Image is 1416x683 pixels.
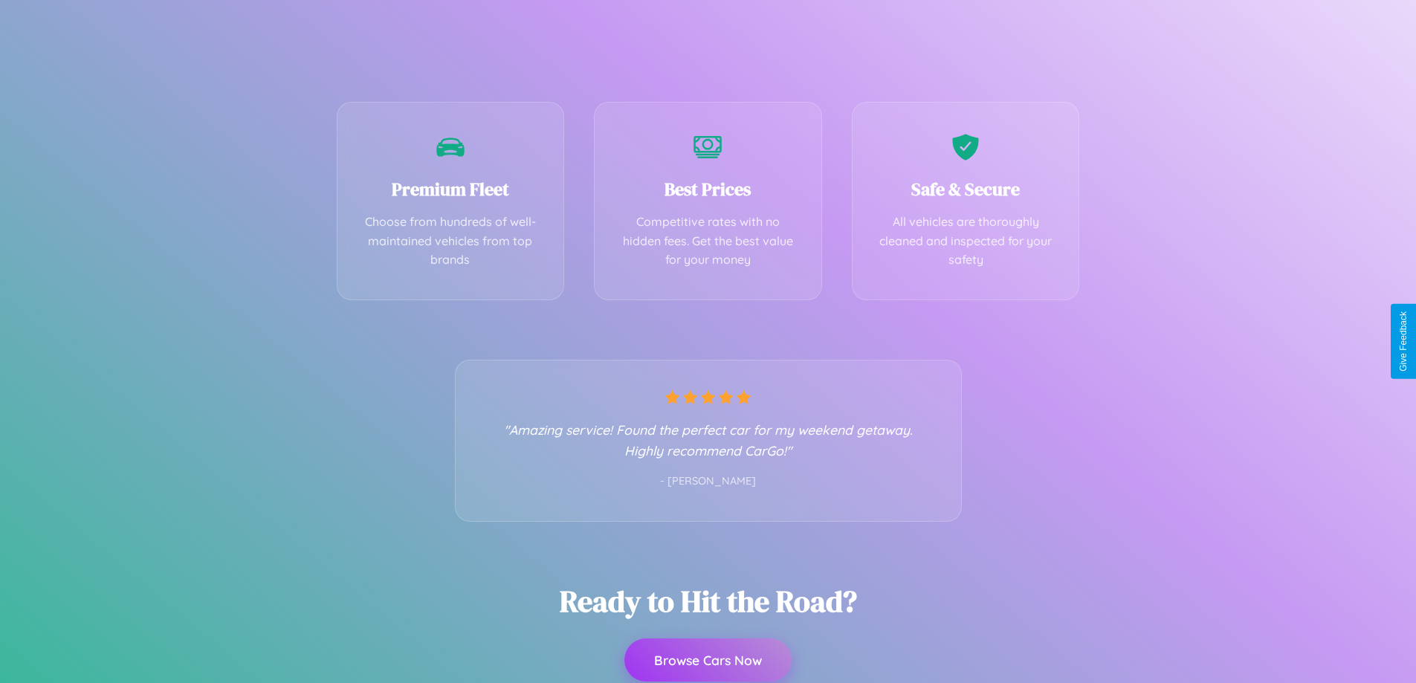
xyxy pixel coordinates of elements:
p: "Amazing service! Found the perfect car for my weekend getaway. Highly recommend CarGo!" [485,419,931,461]
p: Competitive rates with no hidden fees. Get the best value for your money [617,213,799,270]
p: - [PERSON_NAME] [485,472,931,491]
h3: Premium Fleet [360,177,542,201]
h3: Best Prices [617,177,799,201]
button: Browse Cars Now [624,638,792,682]
div: Give Feedback [1398,311,1409,372]
h2: Ready to Hit the Road? [560,581,857,621]
p: Choose from hundreds of well-maintained vehicles from top brands [360,213,542,270]
h3: Safe & Secure [875,177,1057,201]
p: All vehicles are thoroughly cleaned and inspected for your safety [875,213,1057,270]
